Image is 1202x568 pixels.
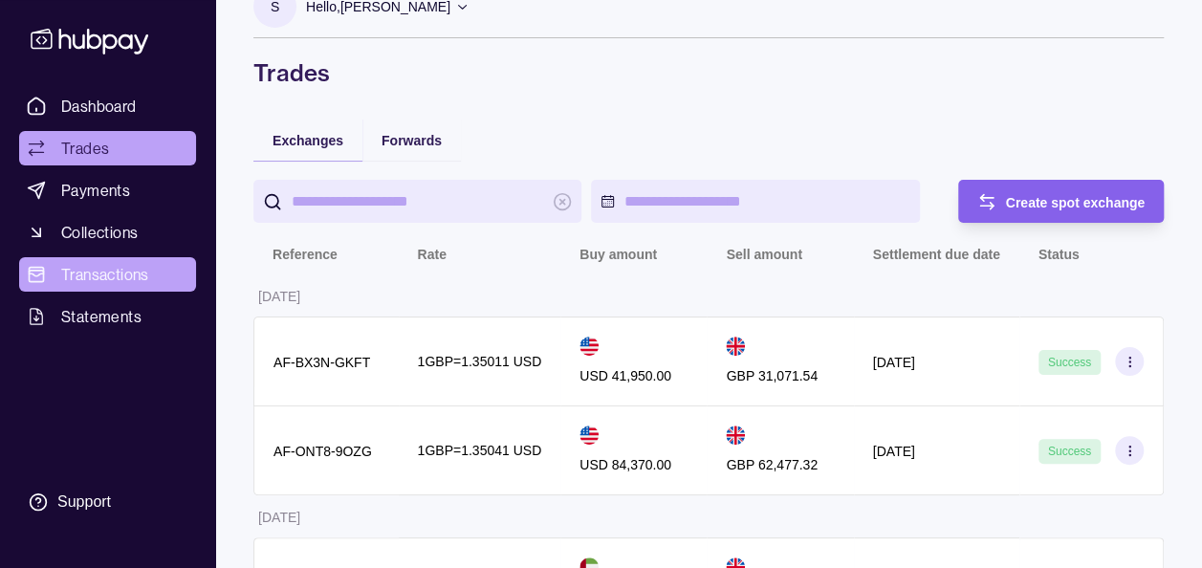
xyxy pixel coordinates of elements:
span: Dashboard [61,95,137,118]
p: Rate [418,247,447,262]
p: GBP 31,071.54 [726,365,817,386]
p: AF-ONT8-9OZG [273,444,372,459]
p: [DATE] [258,510,300,525]
img: us [579,337,599,356]
span: Trades [61,137,109,160]
div: Support [57,492,111,513]
span: Create spot exchange [1006,195,1146,210]
p: 1 GBP = 1.35041 USD [418,440,542,461]
span: Success [1048,356,1091,369]
p: [DATE] [258,289,300,304]
span: Exchanges [273,133,343,148]
img: gb [726,426,745,445]
span: Success [1048,445,1091,458]
img: us [579,426,599,445]
a: Dashboard [19,89,196,123]
a: Payments [19,173,196,208]
a: Collections [19,215,196,250]
a: Transactions [19,257,196,292]
p: Status [1038,247,1080,262]
p: AF-BX3N-GKFT [273,355,370,370]
p: Reference [273,247,338,262]
p: [DATE] [873,444,915,459]
span: Transactions [61,263,149,286]
span: Payments [61,179,130,202]
p: Buy amount [579,247,657,262]
a: Statements [19,299,196,334]
button: Create spot exchange [958,180,1165,223]
p: GBP 62,477.32 [726,454,817,475]
a: Support [19,482,196,522]
img: gb [726,337,745,356]
span: Forwards [382,133,442,148]
input: search [292,180,543,223]
span: Collections [61,221,138,244]
span: Statements [61,305,142,328]
p: [DATE] [873,355,915,370]
p: Sell amount [726,247,801,262]
a: Trades [19,131,196,165]
p: USD 84,370.00 [579,454,671,475]
h1: Trades [253,57,1164,88]
p: Settlement due date [873,247,1000,262]
p: 1 GBP = 1.35011 USD [418,351,542,372]
p: USD 41,950.00 [579,365,671,386]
